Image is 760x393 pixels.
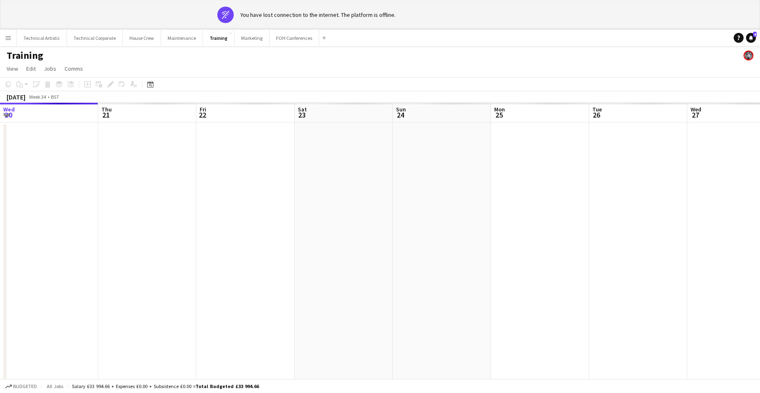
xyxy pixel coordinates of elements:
[26,65,36,72] span: Edit
[161,30,203,46] button: Maintenance
[100,110,112,120] span: 21
[23,63,39,74] a: Edit
[744,51,753,60] app-user-avatar: Krisztian PERM Vass
[4,382,38,391] button: Budgeted
[44,65,56,72] span: Jobs
[13,384,37,389] span: Budgeted
[297,110,307,120] span: 23
[64,65,83,72] span: Comms
[235,30,269,46] button: Marketing
[196,383,259,389] span: Total Budgeted £33 994.66
[101,106,112,113] span: Thu
[395,110,406,120] span: 24
[2,110,15,120] span: 20
[7,65,18,72] span: View
[45,383,65,389] span: All jobs
[298,106,307,113] span: Sat
[7,93,25,101] div: [DATE]
[3,106,15,113] span: Wed
[592,106,602,113] span: Tue
[591,110,602,120] span: 26
[198,110,206,120] span: 22
[753,32,757,37] span: 4
[17,30,67,46] button: Technical Artistic
[7,49,43,62] h1: Training
[123,30,161,46] button: House Crew
[67,30,123,46] button: Technical Corporate
[396,106,406,113] span: Sun
[203,30,235,46] button: Training
[200,106,206,113] span: Fri
[3,63,21,74] a: View
[269,30,319,46] button: FOH Conferences
[746,33,756,43] a: 4
[41,63,60,74] a: Jobs
[51,94,59,100] div: BST
[72,383,259,389] div: Salary £33 994.66 + Expenses £0.00 + Subsistence £0.00 =
[689,110,701,120] span: 27
[691,106,701,113] span: Wed
[27,94,48,100] span: Week 34
[240,11,396,18] div: You have lost connection to the internet. The platform is offline.
[494,106,505,113] span: Mon
[61,63,86,74] a: Comms
[493,110,505,120] span: 25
